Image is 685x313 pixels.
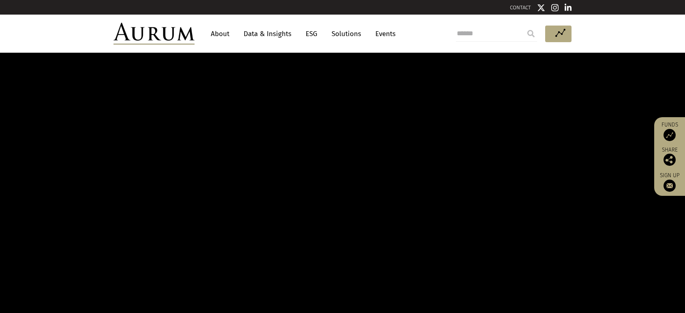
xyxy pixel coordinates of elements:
a: ESG [302,26,321,41]
input: Submit [523,26,539,42]
a: About [207,26,233,41]
div: Share [658,147,681,166]
img: Share this post [664,154,676,166]
a: Funds [658,121,681,141]
img: Linkedin icon [565,4,572,12]
a: CONTACT [510,4,531,11]
a: Sign up [658,172,681,192]
img: Sign up to our newsletter [664,180,676,192]
img: Twitter icon [537,4,545,12]
img: Instagram icon [551,4,559,12]
a: Solutions [328,26,365,41]
img: Access Funds [664,129,676,141]
a: Data & Insights [240,26,295,41]
a: Events [371,26,396,41]
img: Aurum [113,23,195,45]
